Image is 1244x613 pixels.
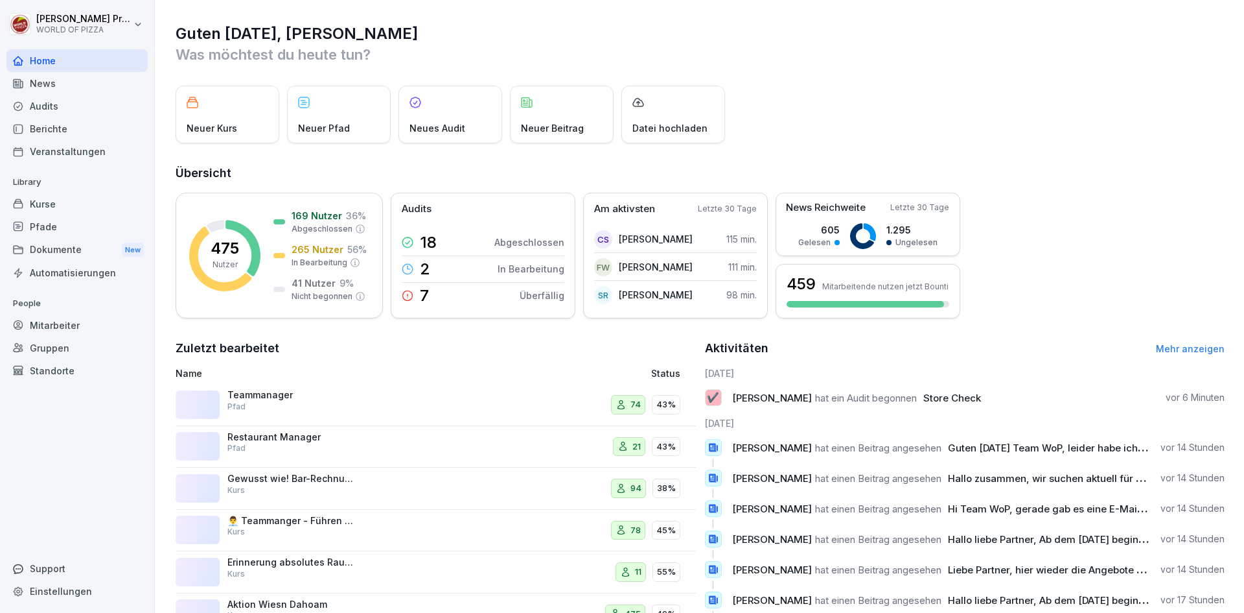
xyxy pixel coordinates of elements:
[1160,563,1225,576] p: vor 14 Stunden
[1160,594,1225,607] p: vor 17 Stunden
[6,215,148,238] a: Pfade
[292,223,352,235] p: Abgeschlossen
[227,515,357,527] p: 👨‍💼 Teammanger - Führen und Motivation von Mitarbeitern
[227,431,357,443] p: Restaurant Manager
[6,337,148,359] a: Gruppen
[705,367,1225,380] h6: [DATE]
[340,276,354,290] p: 9 %
[698,203,757,215] p: Letzte 30 Tage
[815,564,941,576] span: hat einen Beitrag angesehen
[498,262,564,276] p: In Bearbeitung
[227,442,246,454] p: Pfad
[726,232,757,246] p: 115 min.
[815,533,941,546] span: hat einen Beitrag angesehen
[176,510,696,552] a: 👨‍💼 Teammanger - Führen und Motivation von MitarbeiternKurs7845%
[619,232,693,246] p: [PERSON_NAME]
[176,384,696,426] a: TeammanagerPfad7443%
[521,121,584,135] p: Neuer Beitrag
[6,49,148,72] a: Home
[1160,533,1225,546] p: vor 14 Stunden
[6,293,148,314] p: People
[176,367,501,380] p: Name
[211,241,239,256] p: 475
[705,416,1225,430] h6: [DATE]
[657,482,676,495] p: 38%
[494,235,564,249] p: Abgeschlossen
[176,44,1225,65] p: Was möchtest du heute tun?
[886,223,938,237] p: 1.295
[890,202,949,213] p: Letzte 30 Tage
[656,440,676,453] p: 43%
[36,25,131,34] p: WORLD OF PIZZA
[822,282,949,291] p: Mitarbeitende nutzen jetzt Bounti
[298,121,350,135] p: Neuer Pfad
[420,261,430,277] p: 2
[732,503,812,515] span: [PERSON_NAME]
[292,209,342,222] p: 169 Nutzer
[630,524,641,537] p: 78
[657,566,676,579] p: 55%
[1160,441,1225,454] p: vor 14 Stunden
[798,237,831,248] p: Gelesen
[726,288,757,302] p: 98 min.
[656,398,676,411] p: 43%
[732,594,812,607] span: [PERSON_NAME]
[895,237,938,248] p: Ungelesen
[6,117,148,140] a: Berichte
[815,594,941,607] span: hat einen Beitrag angesehen
[787,273,816,295] h3: 459
[227,599,357,610] p: Aktion Wiesn Dahoam
[6,193,148,215] a: Kurse
[227,568,245,580] p: Kurs
[402,202,432,217] p: Audits
[815,472,941,485] span: hat einen Beitrag angesehen
[6,580,148,603] a: Einstellungen
[176,426,696,468] a: Restaurant ManagerPfad2143%
[36,14,131,25] p: [PERSON_NAME] Proschwitz
[619,260,693,274] p: [PERSON_NAME]
[292,257,347,269] p: In Bearbeitung
[1160,502,1225,515] p: vor 14 Stunden
[6,314,148,337] a: Mitarbeiter
[594,202,655,217] p: Am aktivsten
[815,442,941,454] span: hat einen Beitrag angesehen
[651,367,680,380] p: Status
[732,564,812,576] span: [PERSON_NAME]
[6,238,148,262] a: DokumenteNew
[630,482,641,495] p: 94
[594,286,612,304] div: SR
[707,389,719,407] p: ✔️
[632,121,708,135] p: Datei hochladen
[6,72,148,95] a: News
[176,339,696,357] h2: Zuletzt bearbeitet
[176,164,1225,182] h2: Übersicht
[923,392,981,404] span: Store Check
[594,258,612,276] div: FW
[728,260,757,274] p: 111 min.
[6,261,148,284] a: Automatisierungen
[815,392,917,404] span: hat ein Audit begonnen
[213,259,238,270] p: Nutzer
[176,551,696,594] a: Erinnerung absolutes Rauchverbot im FirmenfahrzeugKurs1155%
[292,243,343,256] p: 265 Nutzer
[705,339,768,357] h2: Aktivitäten
[656,524,676,537] p: 45%
[292,291,352,302] p: Nicht begonnen
[815,503,941,515] span: hat einen Beitrag angesehen
[6,359,148,382] a: Standorte
[347,243,367,256] p: 56 %
[1160,472,1225,485] p: vor 14 Stunden
[6,140,148,163] a: Veranstaltungen
[6,95,148,117] a: Audits
[6,557,148,580] div: Support
[632,440,641,453] p: 21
